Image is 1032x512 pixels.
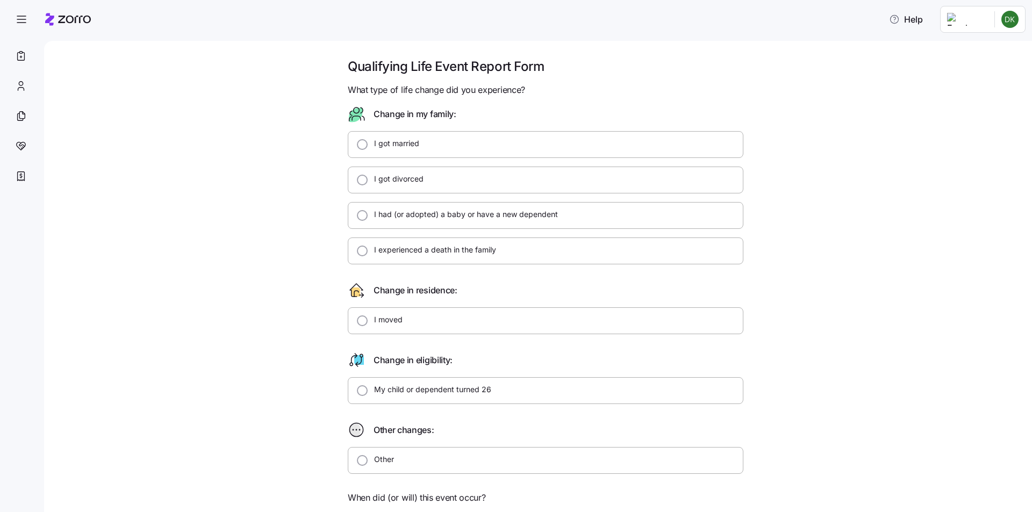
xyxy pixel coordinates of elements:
label: My child or dependent turned 26 [368,384,491,395]
span: Help [889,13,923,26]
span: Change in residence: [374,284,457,297]
h1: Qualifying Life Event Report Form [348,58,743,75]
label: I experienced a death in the family [368,244,496,255]
span: Change in my family: [374,107,456,121]
label: I got divorced [368,174,424,184]
label: I got married [368,138,419,149]
span: When did (or will) this event occur? [348,491,485,504]
label: I had (or adopted) a baby or have a new dependent [368,209,558,220]
img: Employer logo [947,13,986,26]
label: Other [368,454,394,465]
span: Other changes: [374,423,434,437]
span: Change in eligibility: [374,354,453,367]
img: 5a5de0d9d9f007bdc1228ec5d17bd539 [1001,11,1019,28]
label: I moved [368,314,403,325]
span: What type of life change did you experience? [348,83,525,97]
button: Help [880,9,931,30]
